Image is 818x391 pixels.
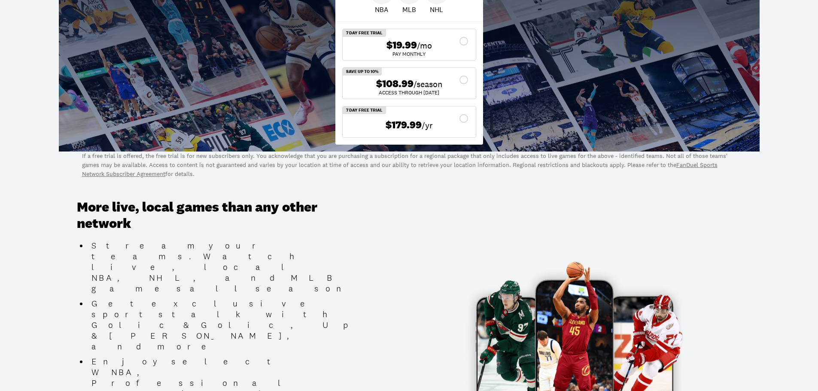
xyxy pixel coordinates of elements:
[376,78,414,90] span: $108.99
[417,39,432,52] span: /mo
[343,106,386,114] div: 7 Day Free Trial
[414,78,442,90] span: /season
[88,298,356,352] li: Get exclusive sports talk with Golic & Golic, Up & [PERSON_NAME], and more
[386,39,417,52] span: $19.99
[402,4,416,15] p: MLB
[350,90,469,95] div: ACCESS THROUGH [DATE]
[386,119,422,131] span: $179.99
[77,199,356,232] h3: More live, local games than any other network
[82,161,718,178] a: FanDuel Sports Network Subscriber Agreement
[430,4,443,15] p: NHL
[422,119,433,131] span: /yr
[82,152,736,179] p: If a free trial is offered, the free trial is for new subscribers only. You acknowledge that you ...
[375,4,388,15] p: NBA
[350,52,469,57] div: Pay Monthly
[88,240,356,294] li: Stream your teams. Watch live, local NBA, NHL, and MLB games all season
[343,29,386,37] div: 7 Day Free Trial
[343,68,382,76] div: Save Up To 10%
